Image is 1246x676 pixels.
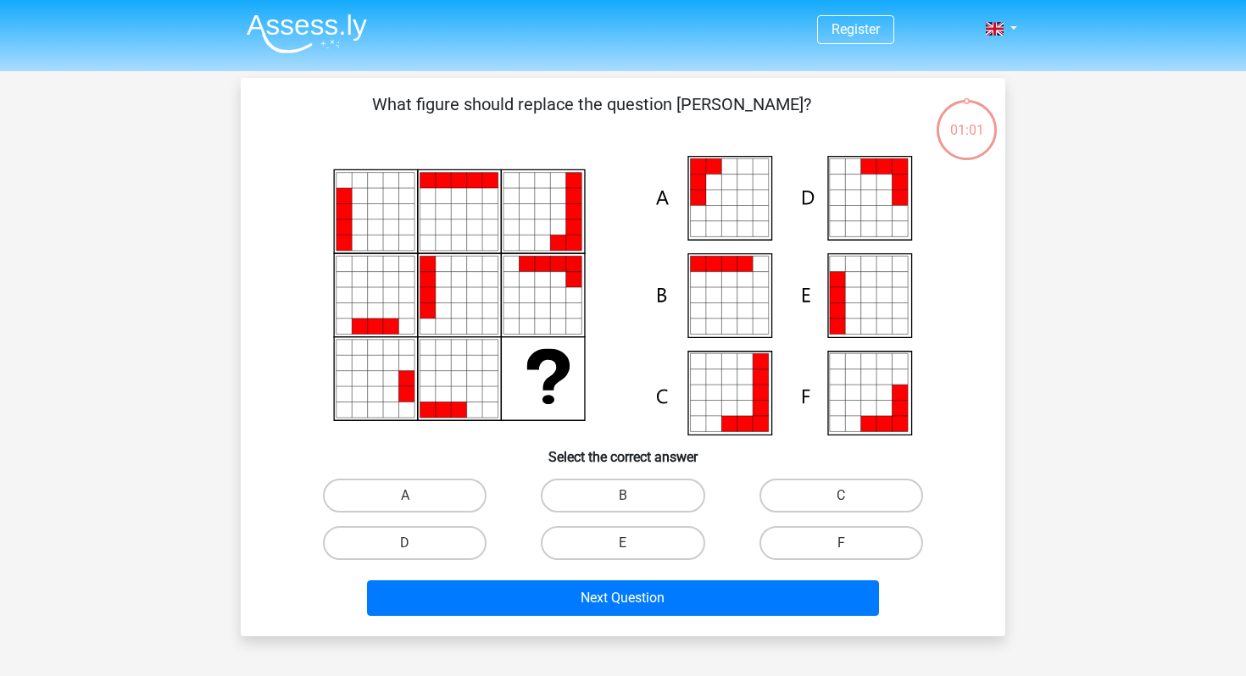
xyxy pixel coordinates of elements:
[759,479,923,513] label: C
[323,479,487,513] label: A
[247,14,367,53] img: Assessly
[832,21,880,37] a: Register
[759,526,923,560] label: F
[268,435,978,465] h6: Select the correct answer
[935,98,998,141] div: 01:01
[541,526,704,560] label: E
[268,91,915,142] p: What figure should replace the question [PERSON_NAME]?
[541,479,704,513] label: B
[323,526,487,560] label: D
[367,580,880,616] button: Next Question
